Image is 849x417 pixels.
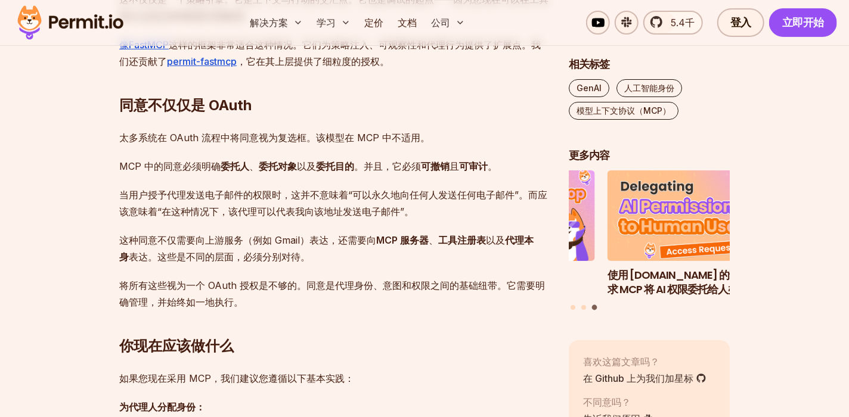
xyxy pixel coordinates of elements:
font: 。 [488,160,497,172]
font: 可审计 [459,160,488,172]
div: 帖子 [569,170,730,312]
font: 5.4千 [671,17,695,29]
font: 非常适合这种情况。它们为策略注入、可观察性和代理行为提供了扩展点。我们还贡献了 [119,39,541,67]
font: 委托人 [221,160,249,172]
font: 更多内容 [569,148,609,163]
a: GenAI [569,79,609,97]
font: 登入 [730,15,751,30]
button: 转到幻灯片 3 [591,304,597,310]
font: MCP 服务器 [376,234,429,246]
font: 你现在应该做什么 [119,337,234,354]
font: 喜欢这篇文章吗？ [583,356,659,368]
button: 转到幻灯片 1 [571,305,575,310]
font: 将所有这些视为一个 OAuth 授权是不够的。同意是代理身份、意图和权限之间的基础纽带。它需要明确管理，并始终如一地执行。 [119,279,545,308]
a: 立即开始 [769,8,837,37]
font: 可撤销 [421,160,450,172]
font: GenAI [577,83,602,93]
font: 人工智能身份 [624,83,674,93]
img: 人工智能代理的人机交互：最佳实践、框架、用例和演示 [434,170,595,261]
font: 太多系统在 OAuth 流程中将同意视为复选框。该模型在 MCP 中不适用。 [119,132,430,144]
font: 同意不仅仅是 OAuth [119,97,252,114]
font: 工具注册表 [438,234,486,246]
a: 像FastMCP [119,39,169,51]
font: 模型上下文协议（MCP） [577,105,671,116]
a: 使用 Permit.io 的访问请求 MCP 将 AI 权限委托给人类用户使用 [DOMAIN_NAME] 的访问请求 MCP 将 AI 权限委托给人类用户 [608,170,769,297]
button: 转到幻灯片 2 [581,305,586,310]
img: 使用 Permit.io 的访问请求 MCP 将 AI 权限委托给人类用户 [608,170,769,261]
font: 这样的框架 [169,39,216,51]
font: 委托目的 [316,160,354,172]
font: 、 [429,234,438,246]
a: permit-fastmcp [167,55,237,67]
a: 模型上下文协议（MCP） [569,102,678,120]
li: 3 的 3 [608,170,769,297]
font: 当用户授予代理发送电子邮件的权限时，这并不意味着“可以永久地向任何人发送任何电子邮件”。而应该意味着“在这种情况下，该代理可以代表我向该地址发送电子邮件”。 [119,189,547,217]
a: 5.4千 [643,11,703,35]
font: 且 [450,160,459,172]
font: 。并且，它必须 [354,160,421,172]
button: 公司 [427,11,470,35]
font: 代理本身 [119,234,534,263]
font: 使用 [DOMAIN_NAME] 的访问请求 MCP 将 AI 权限委托给人类用户 [608,267,760,297]
font: 委托对象 [259,160,297,172]
font: 以及 [297,160,316,172]
a: 登入 [717,8,764,37]
font: MCP 中的同意必须明确 [119,160,221,172]
button: 解决方案 [246,11,308,35]
font: 如果您现在采用 MCP，我们建议您遵循以下基本实践： [119,372,354,384]
font: ，它在其上层提供了细粒度的授权。 [237,55,389,67]
font: 定价 [365,17,384,29]
font: 学习 [317,17,336,29]
font: 立即开始 [782,15,824,30]
a: 文档 [393,11,422,35]
font: 解决方案 [250,17,289,29]
font: 表达。这些是不同的层面，必须分别对待。 [129,251,310,263]
font: 不同意吗？ [583,396,631,408]
a: 定价 [360,11,389,35]
img: 许可证标志 [12,2,129,43]
font: 公司 [432,17,451,29]
font: 相关标签 [569,57,609,71]
a: 在 Github 上为我们加星标 [583,371,707,385]
a: 人工智能身份 [616,79,682,97]
font: 文档 [398,17,417,29]
font: 这种同意不仅需要向上游服务（例如 Gmail）表达，还需要向 [119,234,376,246]
font: 为代理人分配身份： [119,401,205,413]
font: 以及 [486,234,505,246]
font: 、 [249,160,259,172]
li: 2 之 3 [434,170,595,297]
button: 学习 [312,11,355,35]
